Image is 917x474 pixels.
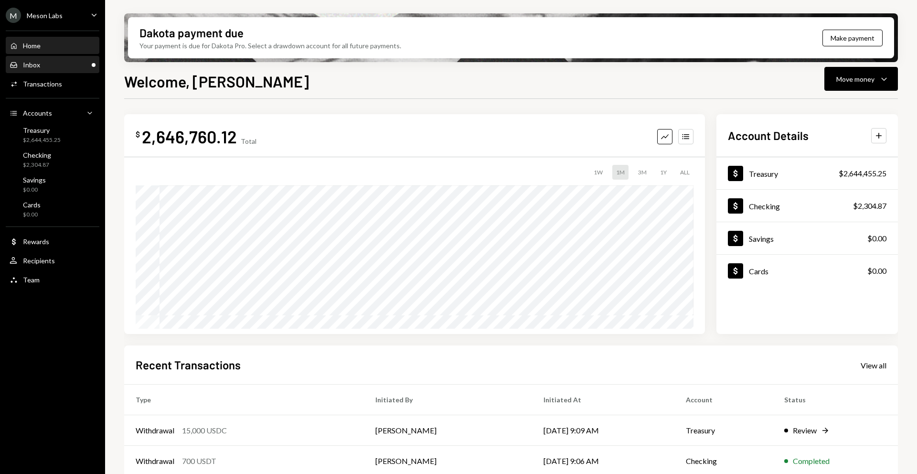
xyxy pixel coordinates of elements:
[23,276,40,284] div: Team
[6,104,99,121] a: Accounts
[136,357,241,373] h2: Recent Transactions
[839,168,886,179] div: $2,644,455.25
[23,151,51,159] div: Checking
[6,8,21,23] div: M
[6,37,99,54] a: Home
[6,123,99,146] a: Treasury$2,644,455.25
[182,425,227,436] div: 15,000 USDC
[867,233,886,244] div: $0.00
[364,415,532,446] td: [PERSON_NAME]
[23,237,49,246] div: Rewards
[532,415,675,446] td: [DATE] 9:09 AM
[23,211,41,219] div: $0.00
[861,361,886,370] div: View all
[124,72,309,91] h1: Welcome, [PERSON_NAME]
[6,75,99,92] a: Transactions
[773,385,898,415] th: Status
[836,74,874,84] div: Move money
[822,30,883,46] button: Make payment
[590,165,607,180] div: 1W
[634,165,650,180] div: 3M
[6,271,99,288] a: Team
[749,169,778,178] div: Treasury
[6,233,99,250] a: Rewards
[749,234,774,243] div: Savings
[676,165,693,180] div: ALL
[793,425,817,436] div: Review
[853,200,886,212] div: $2,304.87
[6,56,99,73] a: Inbox
[612,165,629,180] div: 1M
[23,186,46,194] div: $0.00
[139,41,401,51] div: Your payment is due for Dakota Pro. Select a drawdown account for all future payments.
[23,80,62,88] div: Transactions
[23,257,55,265] div: Recipients
[27,11,63,20] div: Meson Labs
[6,148,99,171] a: Checking$2,304.87
[136,425,174,436] div: Withdrawal
[23,176,46,184] div: Savings
[136,129,140,139] div: $
[23,126,61,134] div: Treasury
[6,252,99,269] a: Recipients
[23,136,61,144] div: $2,644,455.25
[241,137,256,145] div: Total
[6,198,99,221] a: Cards$0.00
[6,173,99,196] a: Savings$0.00
[23,161,51,169] div: $2,304.87
[139,25,244,41] div: Dakota payment due
[674,415,773,446] td: Treasury
[23,61,40,69] div: Inbox
[136,455,174,467] div: Withdrawal
[142,126,237,147] div: 2,646,760.12
[728,128,809,143] h2: Account Details
[749,267,768,276] div: Cards
[23,109,52,117] div: Accounts
[124,385,364,415] th: Type
[532,385,675,415] th: Initiated At
[861,360,886,370] a: View all
[23,42,41,50] div: Home
[23,201,41,209] div: Cards
[656,165,671,180] div: 1Y
[716,222,898,254] a: Savings$0.00
[793,455,830,467] div: Completed
[364,385,532,415] th: Initiated By
[716,157,898,189] a: Treasury$2,644,455.25
[716,190,898,222] a: Checking$2,304.87
[867,265,886,277] div: $0.00
[182,455,216,467] div: 700 USDT
[674,385,773,415] th: Account
[824,67,898,91] button: Move money
[749,202,780,211] div: Checking
[716,255,898,287] a: Cards$0.00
